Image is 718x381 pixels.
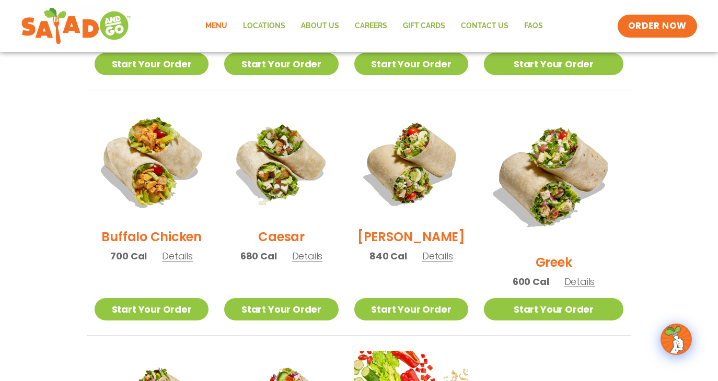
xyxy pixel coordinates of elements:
[422,249,453,263] span: Details
[536,253,572,271] h2: Greek
[513,275,549,289] span: 600 Cal
[235,14,293,38] a: Locations
[95,53,209,75] a: Start Your Order
[369,249,407,263] span: 840 Cal
[484,298,623,320] a: Start Your Order
[347,14,395,38] a: Careers
[292,249,323,263] span: Details
[516,14,551,38] a: FAQs
[293,14,347,38] a: About Us
[354,53,468,75] a: Start Your Order
[110,249,147,263] span: 700 Cal
[357,228,465,246] h2: [PERSON_NAME]
[628,20,687,32] span: ORDER NOW
[21,5,131,47] img: new-SAG-logo-768×292
[224,53,338,75] a: Start Your Order
[258,228,305,246] h2: Caesar
[662,325,691,354] img: wpChatIcon
[354,298,468,320] a: Start Your Order
[564,275,595,288] span: Details
[453,14,516,38] a: Contact Us
[484,53,623,75] a: Start Your Order
[354,106,468,220] img: Product photo for Cobb Wrap
[162,249,193,263] span: Details
[101,228,201,246] h2: Buffalo Chicken
[395,14,453,38] a: GIFT CARDS
[85,96,218,230] img: Product photo for Buffalo Chicken Wrap
[198,14,551,38] nav: Menu
[224,106,338,220] img: Product photo for Caesar Wrap
[618,15,697,38] a: ORDER NOW
[240,249,277,263] span: 680 Cal
[484,106,623,245] img: Product photo for Greek Wrap
[224,298,338,320] a: Start Your Order
[198,14,235,38] a: Menu
[95,298,209,320] a: Start Your Order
